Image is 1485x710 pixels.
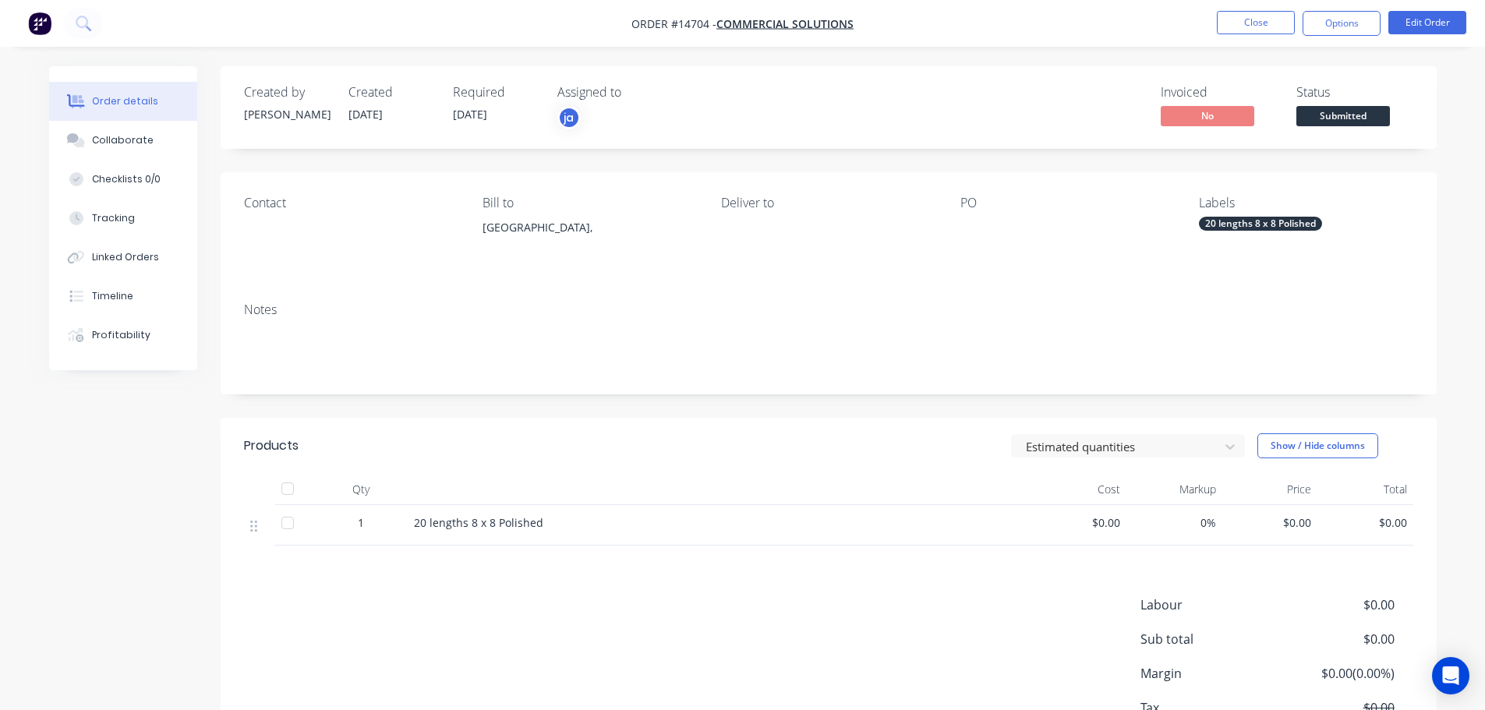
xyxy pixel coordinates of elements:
[92,328,150,342] div: Profitability
[1222,474,1318,505] div: Price
[1303,11,1381,36] button: Options
[453,107,487,122] span: [DATE]
[1388,11,1466,34] button: Edit Order
[49,316,197,355] button: Profitability
[453,85,539,100] div: Required
[1257,433,1378,458] button: Show / Hide columns
[244,302,1413,317] div: Notes
[1296,106,1390,129] button: Submitted
[716,16,854,31] a: Commercial Solutions
[1140,595,1279,614] span: Labour
[1031,474,1127,505] div: Cost
[49,277,197,316] button: Timeline
[358,514,364,531] span: 1
[557,85,713,100] div: Assigned to
[244,106,330,122] div: [PERSON_NAME]
[1278,595,1394,614] span: $0.00
[960,196,1174,210] div: PO
[1296,106,1390,125] span: Submitted
[92,250,159,264] div: Linked Orders
[1161,106,1254,125] span: No
[631,16,716,31] span: Order #14704 -
[414,515,543,530] span: 20 lengths 8 x 8 Polished
[1126,474,1222,505] div: Markup
[92,172,161,186] div: Checklists 0/0
[1038,514,1121,531] span: $0.00
[483,196,696,210] div: Bill to
[92,211,135,225] div: Tracking
[483,217,696,267] div: [GEOGRAPHIC_DATA],
[557,106,581,129] button: ja
[28,12,51,35] img: Factory
[348,107,383,122] span: [DATE]
[1278,630,1394,648] span: $0.00
[348,85,434,100] div: Created
[483,217,696,238] div: [GEOGRAPHIC_DATA],
[92,133,154,147] div: Collaborate
[1296,85,1413,100] div: Status
[49,160,197,199] button: Checklists 0/0
[1432,657,1469,694] div: Open Intercom Messenger
[1199,217,1322,231] div: 20 lengths 8 x 8 Polished
[1317,474,1413,505] div: Total
[92,289,133,303] div: Timeline
[1217,11,1295,34] button: Close
[49,121,197,160] button: Collaborate
[49,82,197,121] button: Order details
[1140,630,1279,648] span: Sub total
[721,196,935,210] div: Deliver to
[1278,664,1394,683] span: $0.00 ( 0.00 %)
[1133,514,1216,531] span: 0%
[1199,196,1413,210] div: Labels
[1161,85,1278,100] div: Invoiced
[92,94,158,108] div: Order details
[1229,514,1312,531] span: $0.00
[244,85,330,100] div: Created by
[244,436,299,455] div: Products
[49,238,197,277] button: Linked Orders
[1324,514,1407,531] span: $0.00
[1140,664,1279,683] span: Margin
[314,474,408,505] div: Qty
[244,196,458,210] div: Contact
[49,199,197,238] button: Tracking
